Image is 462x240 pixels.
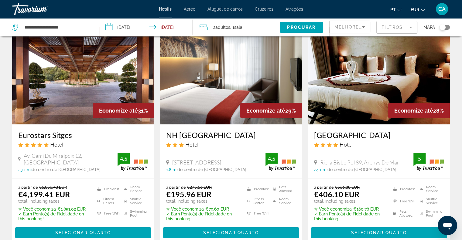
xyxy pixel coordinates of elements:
ins: €4,199.41 EUR [18,190,70,199]
del: €6,050.43 EUR [39,184,67,190]
a: [GEOGRAPHIC_DATA] [314,130,444,140]
li: Free WiFi [94,209,121,218]
span: ✮ Você economiza [314,207,352,211]
span: , 1 [230,23,242,32]
span: Selecionar quarto [55,230,111,235]
span: a partir de [314,184,334,190]
li: Breakfast [390,184,417,194]
ins: €195.96 EUR [166,190,211,199]
span: Economize até [246,107,285,114]
p: total, including taxes [18,199,89,204]
span: Adultos [215,25,230,30]
li: Swimming Pool [121,209,148,218]
li: Fitness Center [94,197,121,206]
span: Melhores descontos [334,25,396,29]
li: Pets Allowed [270,184,296,194]
span: Riera Bisbe Pol 89, Arenys De Mar [320,159,399,166]
span: do centro de [GEOGRAPHIC_DATA] [32,167,101,172]
mat-select: Sort by [334,23,365,31]
span: Selecionar quarto [203,230,259,235]
p: ✓ Earn Ponto(s) de Fidelidade on this booking! [166,211,239,221]
span: ✮ Você economiza [166,207,204,211]
button: Selecionar quarto [163,227,299,238]
del: €275.56 EUR [187,184,212,190]
div: 4 star Hotel [314,141,444,148]
a: Atrações [286,7,303,12]
li: Breakfast [94,184,121,194]
a: Hotéis [159,7,172,12]
div: 31% [93,103,154,118]
img: Hotel image [12,27,154,124]
p: ✓ Earn Ponto(s) de Fidelidade on this booking! [18,211,89,221]
span: Economize até [99,107,138,114]
span: Procurar [287,25,316,30]
div: 29% [240,103,302,118]
li: Free WiFi [390,197,417,206]
span: Mapa [423,23,435,32]
span: Sala [234,25,242,30]
span: 2 [213,23,230,32]
a: Aluguel de carros [207,7,243,12]
div: 28% [388,103,450,118]
button: Filter [376,21,417,34]
iframe: Botão para abrir a janela de mensagens [438,216,457,235]
li: Swimming Pool [417,209,444,218]
li: Breakfast [244,184,270,194]
span: Economize até [394,107,433,114]
div: 5 star Hotel [18,141,148,148]
span: Av. Cami De Miralpeix 12, [GEOGRAPHIC_DATA] [24,152,118,166]
span: ✮ Você economiza [18,207,56,211]
p: total, including taxes [166,199,239,204]
button: User Menu [434,3,450,15]
button: Selecionar quarto [15,227,151,238]
span: a partir de [166,184,186,190]
span: CA [438,6,446,12]
span: 1.8 mi [166,167,177,172]
button: Change language [390,5,402,14]
a: Selecionar quarto [163,228,299,235]
span: Hotel [50,141,63,148]
div: 4.5 [265,155,278,162]
li: Room Service [121,184,148,194]
p: €160.78 EUR [314,207,385,211]
button: Toggle map [435,25,450,30]
img: trustyou-badge.svg [118,153,148,171]
a: Cruzeiros [255,7,273,12]
a: NH [GEOGRAPHIC_DATA] [166,130,296,140]
a: Aéreo [184,7,195,12]
a: Selecionar quarto [15,228,151,235]
button: Travelers: 2 adults, 0 children [193,18,280,36]
a: Travorium [12,1,73,17]
img: Hotel image [308,27,450,124]
img: Hotel image [160,27,302,124]
del: €566.88 EUR [335,184,360,190]
button: Selecionar quarto [311,227,447,238]
span: pt [390,7,396,12]
span: Hotel [340,141,353,148]
p: ✓ Earn Ponto(s) de Fidelidade on this booking! [314,211,385,221]
span: a partir de [18,184,38,190]
div: 5 [413,155,426,162]
ins: €406.10 EUR [314,190,359,199]
li: Room Service [270,197,296,206]
a: Eurostars Sitges [18,130,148,140]
span: [STREET_ADDRESS] [172,159,221,166]
span: EUR [411,7,419,12]
img: trustyou-badge.svg [265,153,296,171]
p: €79.60 EUR [166,207,239,211]
li: Free WiFi [244,209,270,218]
button: Check-in date: Jan 5, 2026 Check-out date: Jan 8, 2026 [99,18,193,36]
a: Selecionar quarto [311,228,447,235]
p: €1,851.02 EUR [18,207,89,211]
span: Hotel [185,141,198,148]
span: 23.1 mi [18,167,32,172]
